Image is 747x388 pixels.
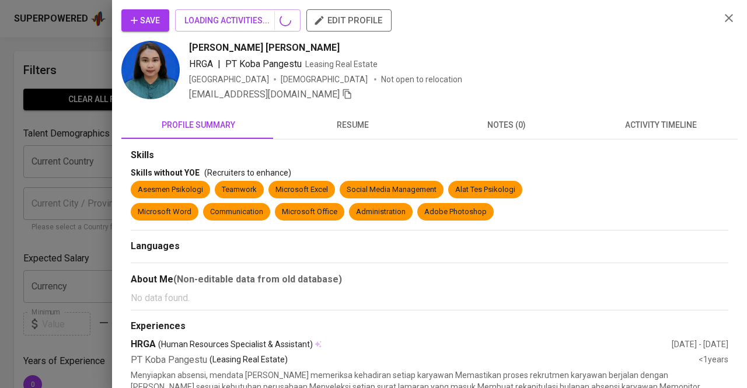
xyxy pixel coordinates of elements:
[158,338,313,350] span: (Human Resources Specialist & Assistant)
[131,320,728,333] div: Experiences
[131,291,728,305] p: No data found.
[138,207,191,218] div: Microsoft Word
[591,118,731,132] span: activity timeline
[175,9,301,32] button: LOADING ACTIVITIES...
[131,272,728,286] div: About Me
[138,184,203,195] div: Asesmen Psikologi
[131,149,728,162] div: Skills
[275,184,328,195] div: Microsoft Excel
[282,207,337,218] div: Microsoft Office
[316,13,382,28] span: edit profile
[184,13,291,28] span: LOADING ACTIVITIES...
[424,207,487,218] div: Adobe Photoshop
[225,58,302,69] span: PT Koba Pangestu
[131,13,160,28] span: Save
[699,354,728,367] div: <1 years
[455,184,515,195] div: Alat Tes Psikologi
[306,9,392,32] button: edit profile
[210,354,288,367] p: (Leasing Real Estate)
[437,118,577,132] span: notes (0)
[222,184,257,195] div: Teamwork
[131,338,672,351] div: HRGA
[189,89,340,100] span: [EMAIL_ADDRESS][DOMAIN_NAME]
[189,74,269,85] div: [GEOGRAPHIC_DATA]
[173,274,342,285] b: (Non-editable data from old database)
[381,74,462,85] p: Not open to relocation
[131,240,728,253] div: Languages
[282,118,423,132] span: resume
[131,354,699,367] div: PT Koba Pangestu
[131,168,200,177] span: Skills without YOE
[121,9,169,32] button: Save
[218,57,221,71] span: |
[204,168,291,177] span: (Recruiters to enhance)
[121,41,180,99] img: 55cfa4c83767facfa83431229bd74cb0.jpg
[672,338,728,350] div: [DATE] - [DATE]
[281,74,369,85] span: [DEMOGRAPHIC_DATA]
[189,41,340,55] span: [PERSON_NAME] [PERSON_NAME]
[210,207,263,218] div: Communication
[356,207,406,218] div: Administration
[128,118,268,132] span: profile summary
[189,58,213,69] span: HRGA
[347,184,437,195] div: Social Media Management
[306,15,392,25] a: edit profile
[305,60,378,69] span: Leasing Real Estate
